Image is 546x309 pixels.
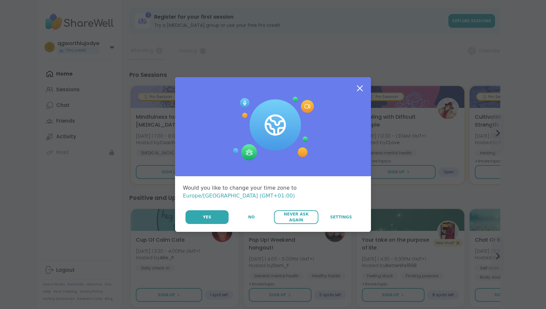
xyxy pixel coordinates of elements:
img: Session Experience [232,97,314,161]
a: Settings [319,210,363,224]
span: No [248,214,255,220]
span: Europe/[GEOGRAPHIC_DATA] (GMT+01:00) [183,193,295,199]
button: Yes [185,210,229,224]
button: Never Ask Again [274,210,318,224]
button: No [229,210,273,224]
span: Never Ask Again [277,211,315,223]
span: Yes [203,214,211,220]
span: Settings [330,214,352,220]
div: Would you like to change your time zone to [183,184,363,200]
